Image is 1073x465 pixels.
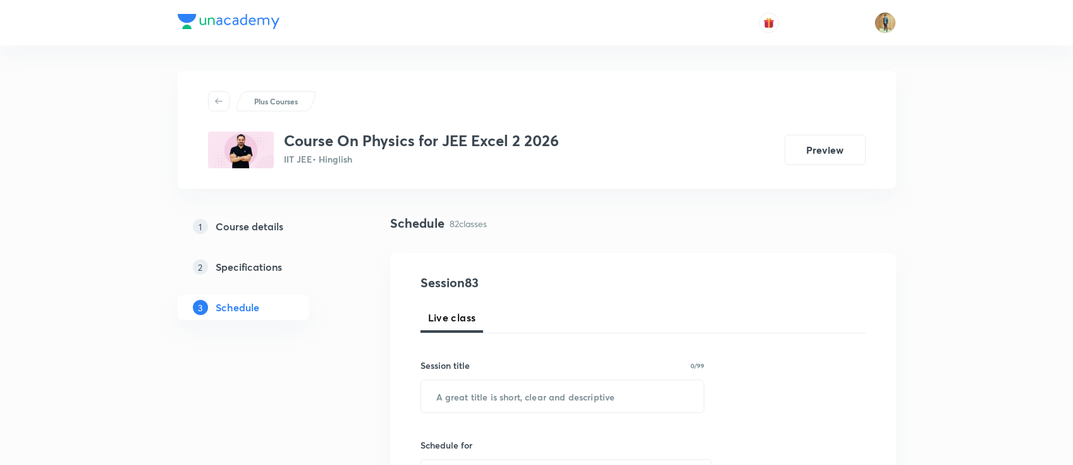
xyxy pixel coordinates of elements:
p: 3 [193,300,208,315]
h5: Schedule [216,300,259,315]
img: 7f2efdeb1f5442af92bac3f823b83802.jpg [208,132,274,168]
input: A great title is short, clear and descriptive [421,380,704,412]
p: 82 classes [450,217,487,230]
a: Company Logo [178,14,279,32]
a: 2Specifications [178,254,350,280]
span: Live class [428,310,476,325]
p: Plus Courses [254,96,298,107]
img: Prashant Dewda [874,12,896,34]
a: 1Course details [178,214,350,239]
img: avatar [763,17,775,28]
h4: Schedule [390,214,445,233]
h6: Session title [420,359,470,372]
h6: Schedule for [420,438,705,452]
p: 2 [193,259,208,275]
p: IIT JEE • Hinglish [284,152,559,166]
h4: Session 83 [420,273,651,292]
h5: Course details [216,219,283,234]
p: 1 [193,219,208,234]
h3: Course On Physics for JEE Excel 2 2026 [284,132,559,150]
button: Preview [785,135,866,165]
button: avatar [759,13,779,33]
img: Company Logo [178,14,279,29]
p: 0/99 [690,363,704,369]
h5: Specifications [216,259,282,275]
